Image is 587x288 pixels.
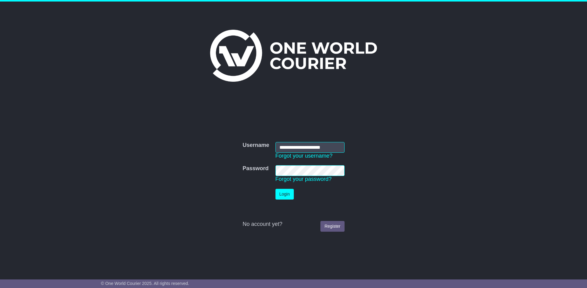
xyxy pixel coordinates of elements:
label: Password [242,165,268,172]
div: No account yet? [242,221,344,228]
a: Register [320,221,344,232]
span: © One World Courier 2025. All rights reserved. [101,281,189,286]
a: Forgot your password? [275,176,332,182]
button: Login [275,189,294,200]
a: Forgot your username? [275,153,333,159]
label: Username [242,142,269,149]
img: One World [210,30,377,82]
